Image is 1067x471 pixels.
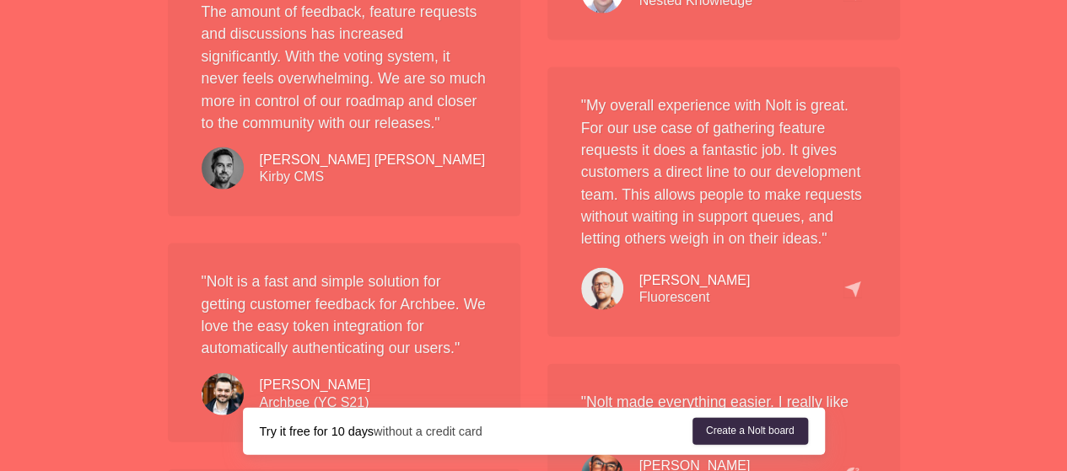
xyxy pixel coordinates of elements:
[639,272,751,290] div: [PERSON_NAME]
[168,244,520,442] div: " Nolt is a fast and simple solution for getting customer feedback for Archbee. We love the easy ...
[581,268,623,310] img: testimonial-kelsey.ce8218c6df.jpg
[260,377,371,412] div: Archbee (YC S21)
[843,281,861,298] img: capterra.78f6e3bf33.png
[581,391,866,436] p: "Nolt made everything easier. I really like its simplicity and ease of use."
[202,147,244,190] img: testimonial-bastian.e7fe6e24a1.jpg
[260,152,486,187] div: Kirby CMS
[692,417,808,444] a: Create a Nolt board
[260,377,371,394] div: [PERSON_NAME]
[260,152,486,169] div: [PERSON_NAME] [PERSON_NAME]
[202,373,244,415] img: testimonial-dragos.5ba1ec0a09.jpg
[260,422,692,439] div: without a credit card
[260,424,374,437] strong: Try it free for 10 days
[639,272,751,308] div: Fluorescent
[581,94,866,250] p: "My overall experience with Nolt is great. For our use case of gathering feature requests it does...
